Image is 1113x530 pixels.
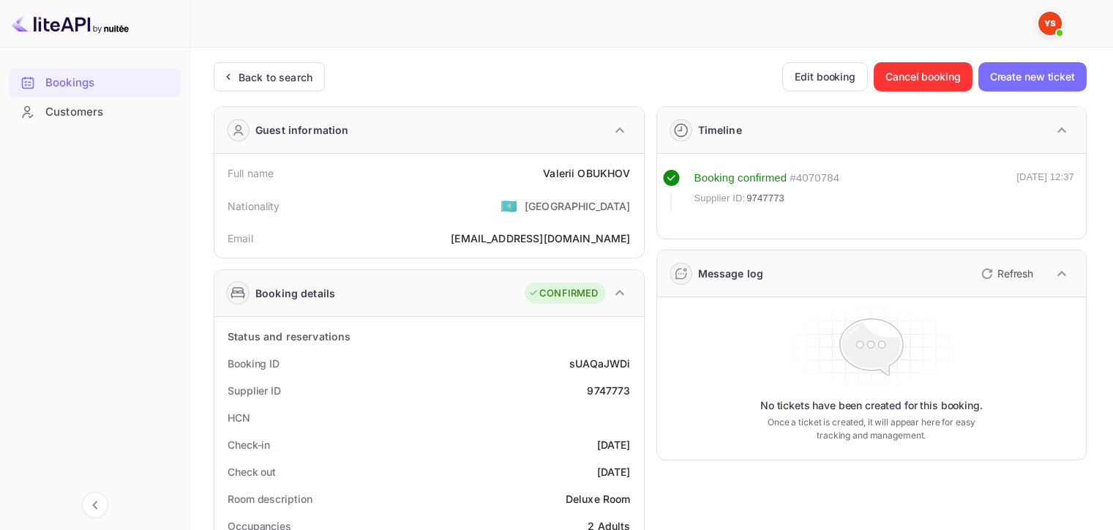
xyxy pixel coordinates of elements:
div: [DATE] 12:37 [1016,170,1074,212]
button: Create new ticket [978,62,1087,92]
div: Room description [228,491,312,507]
div: Status and reservations [228,329,351,344]
div: Booking ID [228,356,280,371]
p: Refresh [997,266,1033,281]
div: Supplier ID [228,383,281,398]
p: No tickets have been created for this booking. [760,398,983,413]
div: Nationality [228,198,280,214]
div: [DATE] [597,437,631,452]
div: 9747773 [587,383,630,398]
div: [DATE] [597,464,631,479]
div: [GEOGRAPHIC_DATA] [525,198,631,214]
div: Booking confirmed [694,170,787,187]
div: Check-in [228,437,270,452]
div: Check out [228,464,276,479]
span: United States [501,193,517,219]
div: Valerii OBUKHOV [543,165,630,181]
img: LiteAPI logo [12,12,129,35]
div: Customers [45,104,173,121]
div: Booking details [255,285,335,301]
div: Deluxe Room [566,491,631,507]
div: Bookings [45,75,173,92]
div: Bookings [9,69,181,97]
p: Once a ticket is created, it will appear here for easy tracking and management. [757,416,986,442]
div: Customers [9,98,181,127]
div: Back to search [239,70,312,85]
span: 9747773 [746,191,784,206]
div: CONFIRMED [528,286,598,301]
a: Customers [9,98,181,125]
button: Cancel booking [874,62,973,92]
div: Email [228,231,253,246]
span: Supplier ID: [694,191,746,206]
button: Edit booking [782,62,868,92]
div: [EMAIL_ADDRESS][DOMAIN_NAME] [451,231,630,246]
button: Collapse navigation [82,492,108,518]
div: Guest information [255,122,349,138]
div: Message log [698,266,764,281]
a: Bookings [9,69,181,96]
div: Timeline [698,122,742,138]
img: Yandex Support [1038,12,1062,35]
div: Full name [228,165,274,181]
div: HCN [228,410,250,425]
div: # 4070784 [790,170,839,187]
div: sUAQaJWDi [569,356,630,371]
button: Refresh [973,262,1039,285]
